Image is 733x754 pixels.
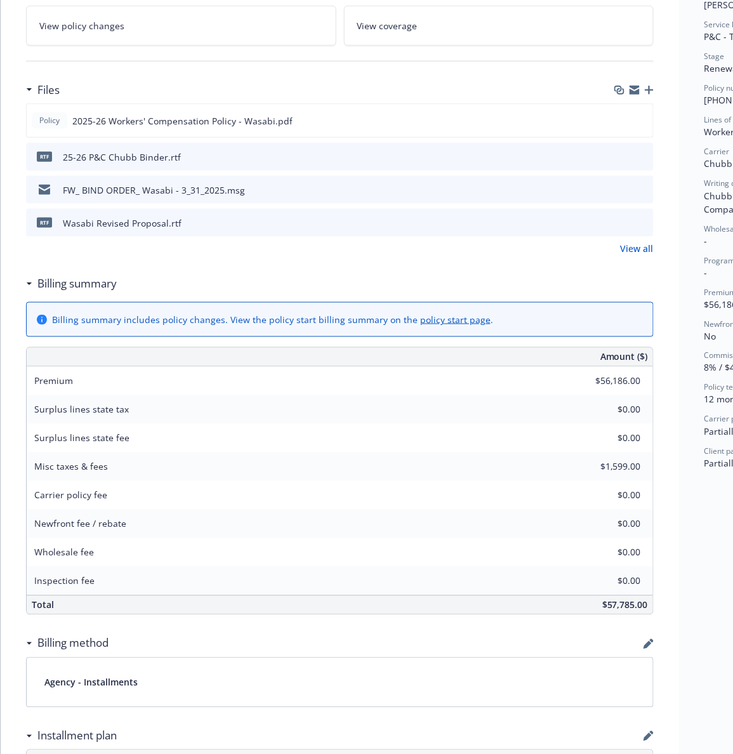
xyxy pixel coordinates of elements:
[32,599,54,611] span: Total
[63,150,181,164] div: 25-26 P&C Chubb Binder.rtf
[617,216,627,230] button: download file
[27,658,653,707] div: Agency - Installments
[704,146,730,157] span: Carrier
[637,216,649,230] button: preview file
[34,575,95,587] span: Inspection fee
[600,350,648,364] span: Amount ($)
[602,599,648,611] span: $57,785.00
[37,152,52,161] span: rtf
[616,114,626,128] button: download file
[26,275,117,292] div: Billing summary
[566,372,649,391] input: 0.00
[704,267,708,279] span: -
[63,183,245,197] div: FW_ BIND ORDER_ Wasabi - 3_31_2025.msg
[34,518,126,530] span: Newfront fee / rebate
[37,115,62,126] span: Policy
[34,546,94,559] span: Wholesale fee
[637,114,648,128] button: preview file
[566,458,649,477] input: 0.00
[621,242,654,255] a: View all
[566,572,649,591] input: 0.00
[34,375,73,387] span: Premium
[37,635,109,652] h3: Billing method
[26,635,109,652] div: Billing method
[704,330,716,342] span: No
[26,82,60,98] div: Files
[37,82,60,98] h3: Files
[357,19,418,32] span: View coverage
[704,51,725,62] span: Stage
[39,19,124,32] span: View policy changes
[566,400,649,420] input: 0.00
[704,235,708,247] span: -
[566,515,649,534] input: 0.00
[37,728,117,744] h3: Installment plan
[63,216,182,230] div: Wasabi Revised Proposal.rtf
[72,114,293,128] span: 2025-26 Workers' Compensation Policy - Wasabi.pdf
[37,218,52,227] span: rtf
[617,183,627,197] button: download file
[37,275,117,292] h3: Billing summary
[26,728,117,744] div: Installment plan
[566,486,649,505] input: 0.00
[637,183,649,197] button: preview file
[420,314,491,326] a: policy start page
[26,6,336,46] a: View policy changes
[566,429,649,448] input: 0.00
[566,543,649,562] input: 0.00
[617,150,627,164] button: download file
[34,404,129,416] span: Surplus lines state tax
[52,313,493,326] div: Billing summary includes policy changes. View the policy start billing summary on the .
[34,432,129,444] span: Surplus lines state fee
[34,461,108,473] span: Misc taxes & fees
[637,150,649,164] button: preview file
[34,489,107,501] span: Carrier policy fee
[344,6,654,46] a: View coverage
